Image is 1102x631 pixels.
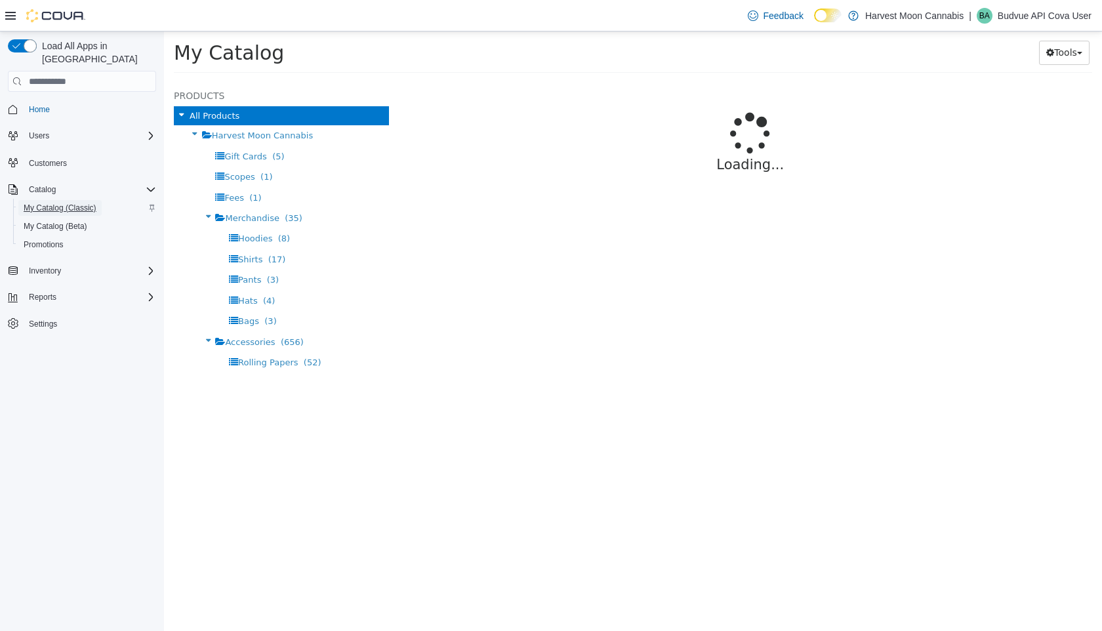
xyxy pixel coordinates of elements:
[29,292,56,302] span: Reports
[284,123,889,144] p: Loading...
[29,184,56,195] span: Catalog
[814,22,815,23] span: Dark Mode
[998,8,1092,24] p: Budvue API Cova User
[979,8,990,24] span: BA
[74,202,108,212] span: Hoodies
[104,223,122,233] span: (17)
[26,79,75,89] span: All Products
[24,182,61,197] button: Catalog
[814,9,842,22] input: Dark Mode
[3,127,161,145] button: Users
[85,161,97,171] span: (1)
[74,243,97,253] span: Pants
[24,155,72,171] a: Customers
[140,326,157,336] span: (52)
[18,237,69,253] a: Promotions
[3,153,161,172] button: Customers
[3,262,161,280] button: Inventory
[3,100,161,119] button: Home
[875,9,926,33] button: Tools
[60,140,91,150] span: Scopes
[764,9,804,22] span: Feedback
[29,104,50,115] span: Home
[24,102,55,117] a: Home
[74,326,134,336] span: Rolling Papers
[18,200,102,216] a: My Catalog (Classic)
[3,288,161,306] button: Reports
[10,56,225,72] h5: Products
[60,161,80,171] span: Fees
[18,218,92,234] a: My Catalog (Beta)
[60,120,102,130] span: Gift Cards
[24,239,64,250] span: Promotions
[13,217,161,235] button: My Catalog (Beta)
[3,314,161,333] button: Settings
[13,235,161,254] button: Promotions
[3,180,161,199] button: Catalog
[10,10,120,33] span: My Catalog
[29,266,61,276] span: Inventory
[24,154,156,171] span: Customers
[96,140,108,150] span: (1)
[24,128,54,144] button: Users
[969,8,971,24] p: |
[24,263,66,279] button: Inventory
[117,306,140,315] span: (656)
[100,285,112,295] span: (3)
[29,158,67,169] span: Customers
[74,223,98,233] span: Shirts
[99,264,111,274] span: (4)
[24,221,87,232] span: My Catalog (Beta)
[24,315,156,332] span: Settings
[61,182,115,192] span: Merchandise
[18,237,156,253] span: Promotions
[26,9,85,22] img: Cova
[24,182,156,197] span: Catalog
[24,289,156,305] span: Reports
[74,285,95,295] span: Bags
[48,99,149,109] span: Harvest Moon Cannabis
[24,203,96,213] span: My Catalog (Classic)
[8,94,156,367] nav: Complex example
[743,3,809,29] a: Feedback
[24,128,156,144] span: Users
[24,263,156,279] span: Inventory
[24,101,156,117] span: Home
[103,243,115,253] span: (3)
[29,319,57,329] span: Settings
[29,131,49,141] span: Users
[13,199,161,217] button: My Catalog (Classic)
[24,289,62,305] button: Reports
[74,264,94,274] span: Hats
[24,316,62,332] a: Settings
[61,306,111,315] span: Accessories
[37,39,156,66] span: Load All Apps in [GEOGRAPHIC_DATA]
[108,120,120,130] span: (5)
[865,8,964,24] p: Harvest Moon Cannabis
[18,200,156,216] span: My Catalog (Classic)
[114,202,126,212] span: (8)
[121,182,138,192] span: (35)
[977,8,992,24] div: Budvue API Cova User
[18,218,156,234] span: My Catalog (Beta)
